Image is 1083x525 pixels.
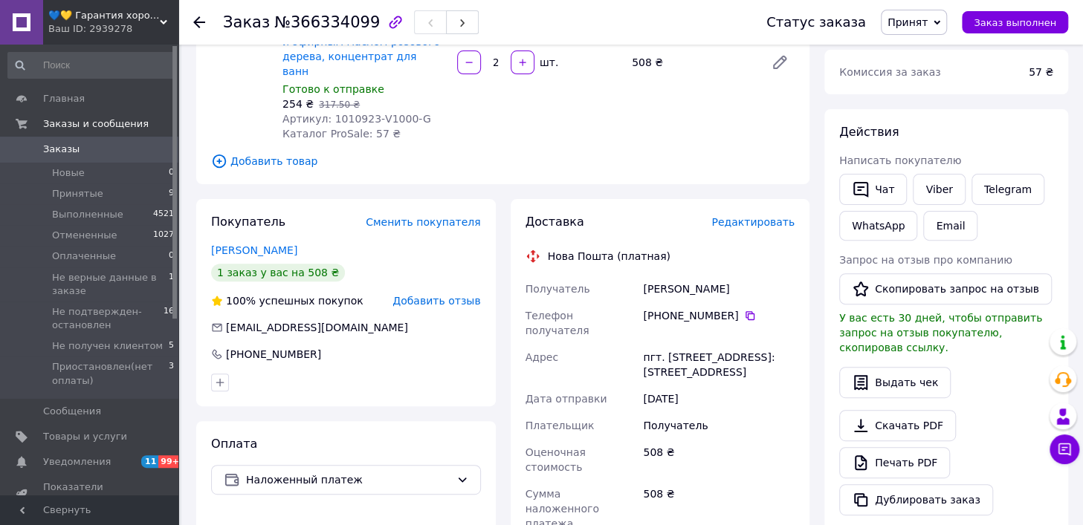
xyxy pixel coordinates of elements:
[839,273,1052,304] button: Скопировать запрос на отзыв
[169,339,174,353] span: 5
[48,22,178,36] div: Ваш ID: 2939278
[888,16,928,28] span: Принят
[211,153,795,169] span: Добавить товар
[282,6,440,77] a: Полтавский бишофит в ведре 1000 мл., с жасмином и эфирным маслом розового дерева, концентрат для ...
[640,275,798,302] div: [PERSON_NAME]
[43,143,80,156] span: Заказы
[52,339,163,353] span: Не получен клиентом
[839,484,993,515] button: Дублировать заказ
[839,254,1012,266] span: Запрос на отзыв про компанию
[643,308,795,323] div: [PHONE_NUMBER]
[52,360,169,387] span: Приостановлен(нет оплаты)
[153,208,174,221] span: 4521
[711,216,795,228] span: Редактировать
[536,55,560,70] div: шт.
[1029,66,1053,78] span: 57 ₴
[226,322,408,333] span: [EMAIL_ADDRESS][DOMAIN_NAME]
[839,410,956,441] a: Скачать PDF
[246,472,450,488] span: Наложенный платеж
[169,187,174,200] span: 9
[211,437,257,451] span: Оплата
[839,125,899,139] span: Действия
[544,249,674,264] div: Нова Пошта (платная)
[319,100,360,110] span: 317.50 ₴
[282,128,401,140] span: Каталог ProSale: 57 ₴
[211,215,285,229] span: Покупатель
[7,52,175,79] input: Поиск
[211,244,297,256] a: [PERSON_NAME]
[158,455,183,468] span: 99+
[962,11,1068,33] button: Заказ выполнен
[640,412,798,439] div: Получатель
[839,447,950,478] a: Печать PDF
[211,293,363,308] div: успешных покупок
[274,13,380,31] span: №366334099
[526,393,607,405] span: Дата отправки
[526,446,586,473] span: Оценочная стоимость
[766,15,866,30] div: Статус заказа
[43,405,101,418] span: Сообщения
[366,216,480,228] span: Сменить покупателя
[52,250,116,263] span: Оплаченные
[392,295,480,307] span: Добавить отзыв
[169,360,174,387] span: 3
[169,250,174,263] span: 0
[526,351,558,363] span: Адрес
[282,113,431,125] span: Артикул: 1010923-V1000-G
[526,215,584,229] span: Доставка
[839,66,941,78] span: Комиссия за заказ
[169,271,174,298] span: 1
[913,174,965,205] a: Viber
[153,229,174,242] span: 1027
[43,480,138,507] span: Показатели работы компании
[526,310,589,336] span: Телефон получателя
[43,117,149,131] span: Заказы и сообщения
[211,264,345,281] div: 1 заказ у вас на 508 ₴
[640,439,798,480] div: 508 ₴
[640,344,798,385] div: пгт. [STREET_ADDRESS]: [STREET_ADDRESS]
[223,13,270,31] span: Заказ
[839,174,907,205] button: Чат
[1050,434,1079,464] button: Чат с покупателем
[923,211,977,241] button: Email
[52,166,85,180] span: Новые
[839,211,917,241] a: WhatsApp
[224,347,323,362] div: [PHONE_NUMBER]
[164,305,174,332] span: 16
[640,385,798,412] div: [DATE]
[282,83,384,95] span: Готово к отправке
[193,15,205,30] div: Вернуться назад
[839,154,961,166] span: Написать покупателю
[526,420,595,431] span: Плательщик
[839,312,1042,353] span: У вас есть 30 дней, чтобы отправить запрос на отзыв покупателю, скопировав ссылку.
[839,367,951,398] button: Выдать чек
[52,229,117,242] span: Отмененные
[52,208,123,221] span: Выполненные
[48,9,160,22] span: 💙💛 Гарантия хороших покупок 🎁🚚 ⤵
[226,295,256,307] span: 100%
[52,187,103,200] span: Принятые
[974,17,1056,28] span: Заказ выполнен
[765,48,795,77] a: Редактировать
[52,305,164,332] span: Не подтвержден-остановлен
[526,283,590,295] span: Получатель
[43,92,85,105] span: Главная
[626,52,759,73] div: 508 ₴
[52,271,169,298] span: Не верные данные в заказе
[43,455,111,469] span: Уведомления
[169,166,174,180] span: 0
[141,455,158,468] span: 11
[282,98,314,110] span: 254 ₴
[43,430,127,443] span: Товары и услуги
[972,174,1044,205] a: Telegram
